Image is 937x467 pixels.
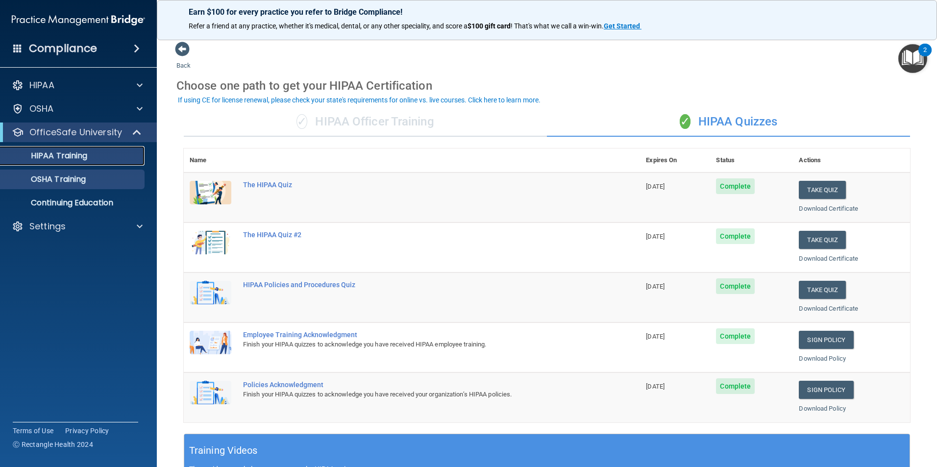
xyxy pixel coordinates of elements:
span: Complete [716,378,755,394]
p: Earn $100 for every practice you refer to Bridge Compliance! [189,7,905,17]
strong: $100 gift card [468,22,511,30]
p: Settings [29,221,66,232]
span: Complete [716,278,755,294]
a: Terms of Use [13,426,53,436]
th: Name [184,148,237,172]
p: Continuing Education [6,198,140,208]
button: If using CE for license renewal, please check your state's requirements for online vs. live cours... [176,95,542,105]
a: HIPAA [12,79,143,91]
div: Employee Training Acknowledgment [243,331,591,339]
button: Take Quiz [799,231,846,249]
div: Finish your HIPAA quizzes to acknowledge you have received your organization’s HIPAA policies. [243,389,591,400]
div: If using CE for license renewal, please check your state's requirements for online vs. live cours... [178,97,541,103]
div: Choose one path to get your HIPAA Certification [176,72,917,100]
span: ✓ [296,114,307,129]
span: Complete [716,178,755,194]
a: Download Policy [799,355,846,362]
strong: Get Started [604,22,640,30]
a: Download Certificate [799,305,858,312]
p: HIPAA Training [6,151,87,161]
span: [DATE] [646,183,665,190]
h5: Training Videos [189,442,258,459]
span: [DATE] [646,283,665,290]
th: Expires On [640,148,710,172]
span: Complete [716,228,755,244]
p: OSHA [29,103,54,115]
div: Finish your HIPAA quizzes to acknowledge you have received HIPAA employee training. [243,339,591,350]
a: Download Certificate [799,255,858,262]
span: ! That's what we call a win-win. [511,22,604,30]
span: Complete [716,328,755,344]
p: HIPAA [29,79,54,91]
a: OfficeSafe University [12,126,142,138]
span: Ⓒ Rectangle Health 2024 [13,440,93,449]
a: Settings [12,221,143,232]
th: Status [710,148,793,172]
p: OSHA Training [6,174,86,184]
span: Refer a friend at any practice, whether it's medical, dental, or any other speciality, and score a [189,22,468,30]
div: HIPAA Officer Training [184,107,547,137]
div: HIPAA Quizzes [547,107,910,137]
a: Sign Policy [799,381,853,399]
span: [DATE] [646,383,665,390]
div: The HIPAA Quiz #2 [243,231,591,239]
p: OfficeSafe University [29,126,122,138]
a: Download Policy [799,405,846,412]
div: Policies Acknowledgment [243,381,591,389]
div: 2 [923,50,927,63]
button: Open Resource Center, 2 new notifications [898,44,927,73]
button: Take Quiz [799,181,846,199]
span: [DATE] [646,333,665,340]
span: [DATE] [646,233,665,240]
a: Privacy Policy [65,426,109,436]
button: Take Quiz [799,281,846,299]
div: The HIPAA Quiz [243,181,591,189]
a: OSHA [12,103,143,115]
th: Actions [793,148,910,172]
a: Back [176,50,191,69]
div: HIPAA Policies and Procedures Quiz [243,281,591,289]
span: ✓ [680,114,690,129]
h4: Compliance [29,42,97,55]
a: Get Started [604,22,641,30]
img: PMB logo [12,10,145,30]
a: Download Certificate [799,205,858,212]
a: Sign Policy [799,331,853,349]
